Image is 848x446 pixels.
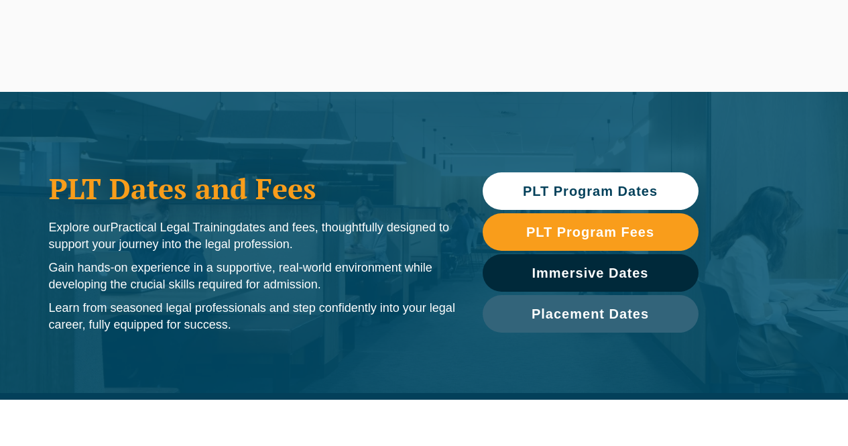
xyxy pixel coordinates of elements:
[532,307,649,321] span: Placement Dates
[49,300,456,333] p: Learn from seasoned legal professionals and step confidently into your legal career, fully equipp...
[483,254,699,292] a: Immersive Dates
[483,213,699,251] a: PLT Program Fees
[483,295,699,333] a: Placement Dates
[49,219,456,253] p: Explore our dates and fees, thoughtfully designed to support your journey into the legal profession.
[523,184,658,198] span: PLT Program Dates
[532,266,649,280] span: Immersive Dates
[526,225,654,239] span: PLT Program Fees
[49,260,456,293] p: Gain hands-on experience in a supportive, real-world environment while developing the crucial ski...
[111,221,236,234] span: Practical Legal Training
[483,172,699,210] a: PLT Program Dates
[49,172,456,205] h1: PLT Dates and Fees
